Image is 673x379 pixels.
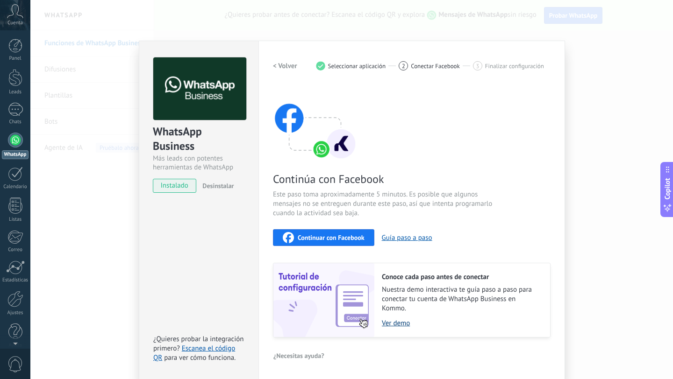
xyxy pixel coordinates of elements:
div: Listas [2,217,29,223]
a: Ver demo [382,319,541,328]
div: Correo [2,247,29,253]
span: Cuenta [7,20,23,26]
span: Continúa con Facebook [273,172,495,186]
div: Leads [2,89,29,95]
h2: < Volver [273,62,297,70]
button: Continuar con Facebook [273,229,374,246]
div: Estadísticas [2,277,29,283]
h2: Conoce cada paso antes de conectar [382,273,541,281]
a: Escanea el código QR [153,344,235,362]
span: ¿Necesitas ayuda? [273,352,324,359]
button: < Volver [273,57,297,74]
div: WhatsApp [2,150,29,159]
span: instalado [153,179,196,193]
span: Continuar con Facebook [298,234,365,241]
button: Desinstalar [199,179,234,193]
span: ¿Quieres probar la integración primero? [153,335,244,353]
span: 3 [476,62,479,70]
div: Panel [2,56,29,62]
img: connect with facebook [273,85,357,160]
span: Este paso toma aproximadamente 5 minutos. Es posible que algunos mensajes no se entreguen durante... [273,190,495,218]
div: Calendario [2,184,29,190]
span: 2 [402,62,405,70]
button: ¿Necesitas ayuda? [273,349,325,363]
button: Guía paso a paso [382,233,432,242]
div: Chats [2,119,29,125]
span: Finalizar configuración [485,63,544,70]
span: Desinstalar [202,182,234,190]
img: logo_main.png [153,57,246,120]
div: Ajustes [2,310,29,316]
span: Nuestra demo interactiva te guía paso a paso para conectar tu cuenta de WhatsApp Business en Kommo. [382,285,541,313]
span: para ver cómo funciona. [164,353,236,362]
div: Más leads con potentes herramientas de WhatsApp [153,154,245,172]
span: Seleccionar aplicación [328,63,386,70]
span: Conectar Facebook [411,63,460,70]
span: Copilot [663,178,672,200]
div: WhatsApp Business [153,124,245,154]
